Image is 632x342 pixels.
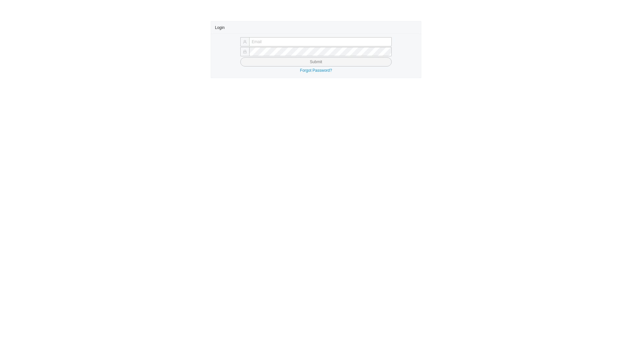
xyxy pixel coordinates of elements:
span: lock [243,50,247,54]
input: Email [249,37,392,46]
div: Login [215,21,417,34]
span: user [243,40,247,44]
a: Forgot Password? [300,68,332,73]
button: Submit [240,57,392,66]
